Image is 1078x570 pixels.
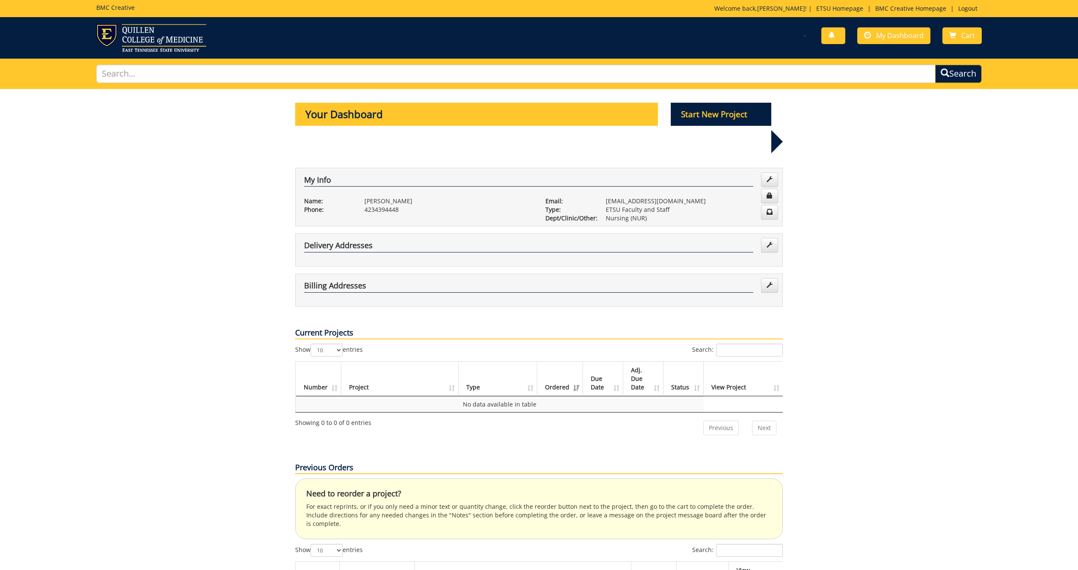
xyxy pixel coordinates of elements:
h4: My Info [304,176,753,187]
input: Search: [716,544,783,557]
h4: Billing Addresses [304,282,753,293]
a: Change Communication Preferences [761,205,778,220]
th: Number: activate to sort column ascending [296,362,341,396]
span: My Dashboard [876,31,924,40]
td: No data available in table [296,396,704,412]
p: Name: [304,197,352,205]
img: ETSU logo [96,24,206,52]
p: Your Dashboard [295,103,658,126]
label: Search: [692,544,783,557]
p: For exact reprints, or if you only need a minor text or quantity change, click the reorder button... [306,502,772,528]
a: My Dashboard [857,27,930,44]
p: 4234394448 [364,205,533,214]
p: Current Projects [295,327,783,339]
p: [PERSON_NAME] [364,197,533,205]
th: Project: activate to sort column ascending [341,362,459,396]
a: ETSU Homepage [812,4,868,12]
th: Adj. Due Date: activate to sort column ascending [623,362,663,396]
p: Email: [545,197,593,205]
input: Search... [96,65,936,83]
label: Show entries [295,344,363,356]
p: [EMAIL_ADDRESS][DOMAIN_NAME] [606,197,774,205]
p: Dept/Clinic/Other: [545,214,593,223]
a: Edit Addresses [761,278,778,293]
th: Ordered: activate to sort column ascending [537,362,583,396]
p: Start New Project [671,103,772,126]
a: Previous [703,421,739,435]
input: Search: [716,344,783,356]
a: Logout [954,4,982,12]
p: Phone: [304,205,352,214]
p: Type: [545,205,593,214]
a: Start New Project [671,111,772,119]
select: Showentries [311,544,343,557]
p: Nursing (NUR) [606,214,774,223]
select: Showentries [311,344,343,356]
p: Welcome back, ! | | | [714,4,982,13]
p: ETSU Faculty and Staff [606,205,774,214]
label: Search: [692,344,783,356]
h4: Delivery Addresses [304,241,753,252]
a: [PERSON_NAME] [757,4,805,12]
span: Cart [961,31,975,40]
h5: BMC Creative [96,4,135,11]
h4: Need to reorder a project? [306,490,772,498]
button: Search [935,65,982,83]
th: Status: activate to sort column ascending [663,362,704,396]
a: Edit Info [761,172,778,187]
div: Showing 0 to 0 of 0 entries [295,415,371,427]
a: Next [752,421,776,435]
a: Edit Addresses [761,238,778,252]
th: View Project: activate to sort column ascending [704,362,783,396]
th: Due Date: activate to sort column ascending [583,362,623,396]
label: Show entries [295,544,363,557]
a: BMC Creative Homepage [871,4,951,12]
a: Change Password [761,189,778,203]
p: Previous Orders [295,462,783,474]
a: Cart [942,27,982,44]
th: Type: activate to sort column ascending [459,362,537,396]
